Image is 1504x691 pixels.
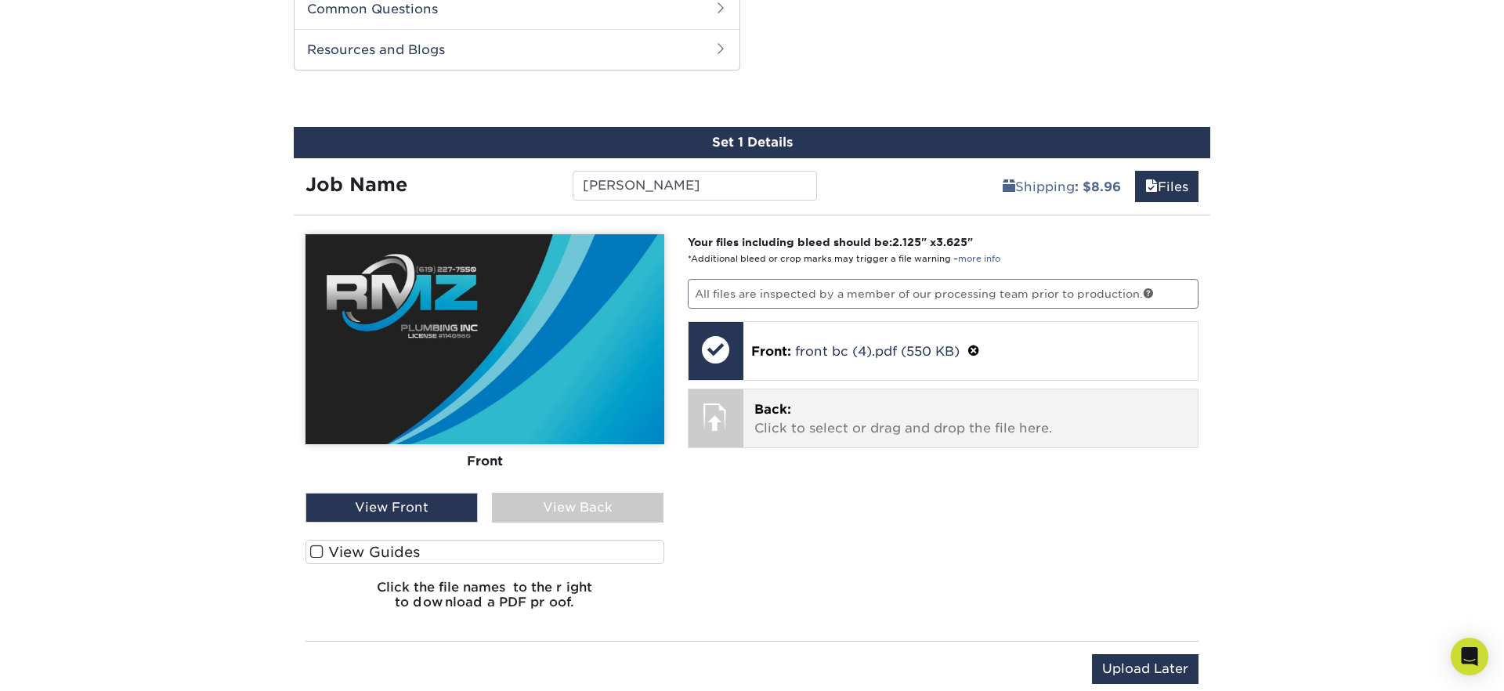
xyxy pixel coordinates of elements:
[1135,171,1198,202] a: Files
[305,493,478,523] div: View Front
[754,400,1188,438] p: Click to select or drag and drop the file here.
[936,236,967,248] span: 3.625
[751,344,791,359] span: Front:
[492,493,664,523] div: View Back
[1145,179,1158,194] span: files
[688,236,973,248] strong: Your files including bleed should be: " x "
[892,236,921,248] span: 2.125
[688,279,1199,309] p: All files are inspected by a member of our processing team prior to production.
[1075,179,1121,194] b: : $8.96
[992,171,1131,202] a: Shipping: $8.96
[1092,654,1198,684] input: Upload Later
[688,254,1000,264] small: *Additional bleed or crop marks may trigger a file warning –
[305,580,664,622] h6: Click the file names to the right to download a PDF proof.
[573,171,816,201] input: Enter a job name
[1003,179,1015,194] span: shipping
[958,254,1000,264] a: more info
[305,444,664,479] div: Front
[754,402,791,417] span: Back:
[305,540,664,564] label: View Guides
[795,344,960,359] a: front bc (4).pdf (550 KB)
[305,173,407,196] strong: Job Name
[1451,638,1488,675] div: Open Intercom Messenger
[294,127,1210,158] div: Set 1 Details
[295,29,739,70] h2: Resources and Blogs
